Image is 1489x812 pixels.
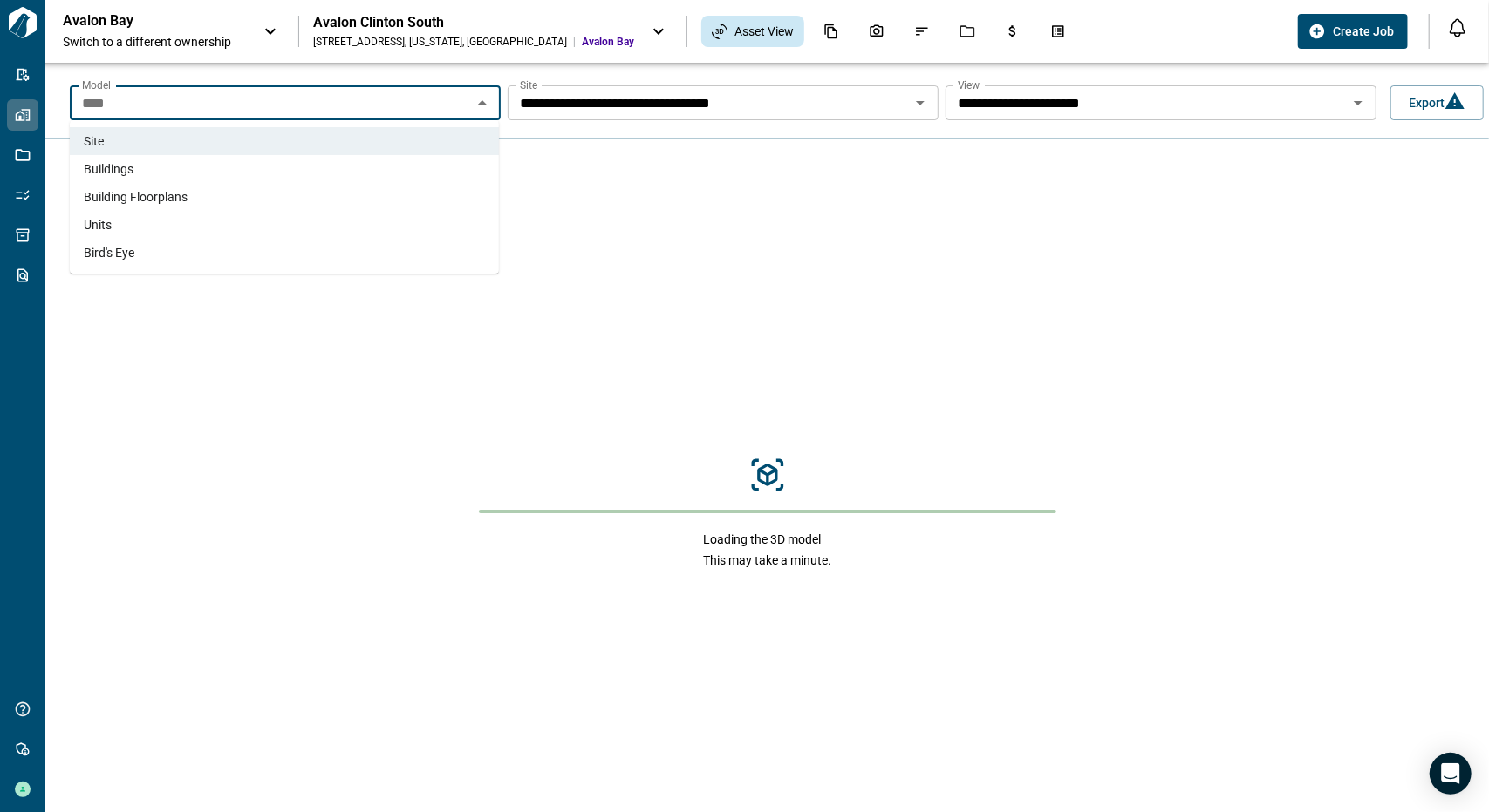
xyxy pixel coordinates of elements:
div: Takeoff Center [1040,17,1076,46]
button: Open [1346,91,1370,115]
div: Documents [813,17,850,46]
div: Budgets [994,17,1031,46]
span: Bird's Eye [84,244,134,261]
button: Open notification feed [1444,14,1472,42]
p: Avalon Bay [63,12,220,30]
div: Issues & Info [904,17,940,46]
span: This may take a minute. [703,551,831,569]
div: [STREET_ADDRESS] , [US_STATE] , [GEOGRAPHIC_DATA] [313,35,567,49]
span: Site [84,132,104,150]
span: Building Floorplans [84,188,188,206]
span: Export [1409,94,1445,112]
span: Switch to a different ownership [63,33,246,51]
button: Open [908,91,932,115]
button: Create Job [1298,14,1408,49]
div: Photos [858,17,895,46]
span: Buildings [84,160,133,178]
button: Close [470,91,495,115]
span: Loading the 3D model [703,531,831,548]
span: Avalon Bay [582,35,634,49]
span: Asset View [734,23,794,40]
label: Model [82,78,111,92]
label: View [958,78,980,92]
label: Site [520,78,537,92]
span: Units [84,216,112,233]
div: Avalon Clinton South [313,14,634,31]
div: Open Intercom Messenger [1430,753,1472,795]
div: Jobs [949,17,986,46]
div: Asset View [701,16,804,47]
span: Create Job [1333,23,1394,40]
button: Export [1390,85,1484,120]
